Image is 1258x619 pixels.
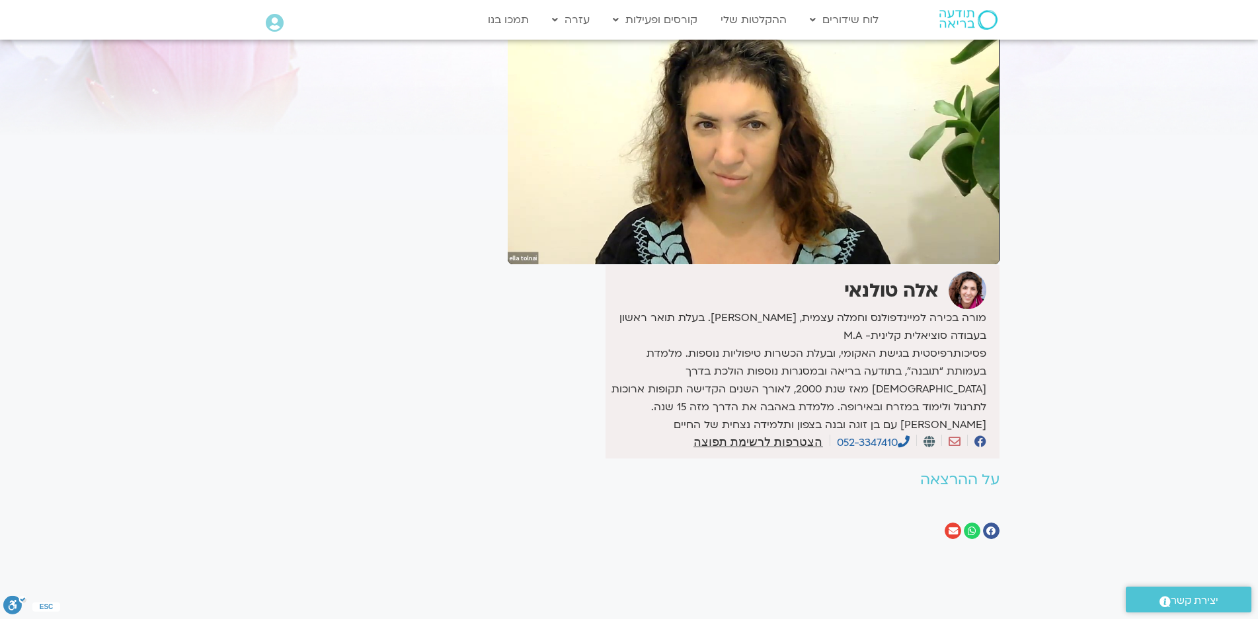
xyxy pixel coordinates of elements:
[481,7,535,32] a: תמכו בנו
[964,523,980,539] div: שיתוף ב whatsapp
[606,7,704,32] a: קורסים ופעילות
[693,436,822,448] a: הצטרפות לרשימת תפוצה
[983,523,1000,539] div: שיתוף ב facebook
[545,7,596,32] a: עזרה
[945,523,961,539] div: שיתוף ב email
[1126,587,1251,612] a: יצירת קשר
[1171,592,1218,610] span: יצירת קשר
[609,309,986,434] p: מורה בכירה למיינדפולנס וחמלה עצמית, [PERSON_NAME]. בעלת תואר ראשון בעבודה סוציאלית קלינית- M.A פס...
[803,7,885,32] a: לוח שידורים
[714,7,793,32] a: ההקלטות שלי
[837,435,910,450] a: 052-3347410
[949,272,986,309] img: אלה טולנאי
[939,10,998,30] img: תודעה בריאה
[508,472,1000,488] h2: על ההרצאה
[844,278,939,303] strong: אלה טולנאי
